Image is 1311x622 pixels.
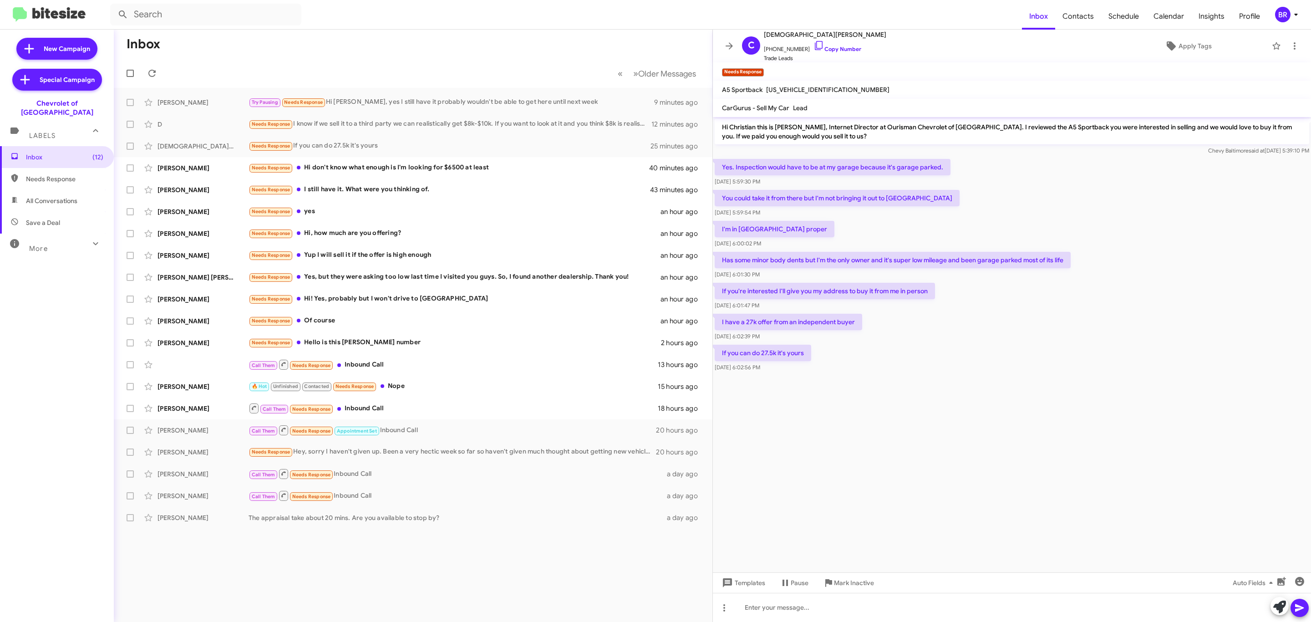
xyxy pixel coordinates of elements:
span: Profile [1232,3,1267,30]
span: [PHONE_NUMBER] [764,40,886,54]
div: If you can do 27.5k it's yours [249,141,650,151]
span: More [29,245,48,253]
div: [PERSON_NAME] [158,163,249,173]
div: Hi [PERSON_NAME], yes I still have it probably wouldn't be able to get here until next week [249,97,654,107]
span: Needs Response [292,362,331,368]
span: Needs Response [252,449,290,455]
div: Inbound Call [249,403,658,414]
span: « [618,68,623,79]
span: Needs Response [26,174,103,184]
div: an hour ago [661,273,705,282]
div: an hour ago [661,207,705,216]
span: Unfinished [273,383,298,389]
p: If you can do 27.5k it's yours [715,345,811,361]
span: Lead [793,104,808,112]
span: Needs Response [292,406,331,412]
div: 25 minutes ago [650,142,705,151]
span: Needs Response [252,187,290,193]
div: I know if we sell it to a third party we can realistically get $8k-$10k. If you want to look at i... [249,119,651,129]
span: All Conversations [26,196,77,205]
span: Appointment Set [337,428,377,434]
button: Previous [612,64,628,83]
span: [DATE] 6:02:56 PM [715,364,760,371]
button: Auto Fields [1225,575,1284,591]
div: I still have it. What were you thinking of. [249,184,650,195]
a: New Campaign [16,38,97,60]
span: Call Them [252,362,275,368]
div: 9 minutes ago [654,98,705,107]
button: Templates [713,575,772,591]
p: You could take it from there but I'm not bringing it out to [GEOGRAPHIC_DATA] [715,190,960,206]
span: Needs Response [252,318,290,324]
span: Inbox [26,153,103,162]
p: I'm in [GEOGRAPHIC_DATA] proper [715,221,834,237]
div: [PERSON_NAME] [158,207,249,216]
p: Has some minor body dents but I'm the only owner and it's super low mileage and been garage parke... [715,252,1071,268]
div: Hi, how much are you offering? [249,228,661,239]
button: BR [1267,7,1301,22]
input: Search [110,4,301,25]
span: C [748,38,755,53]
span: Needs Response [252,340,290,346]
div: Hello is this [PERSON_NAME] number [249,337,661,348]
div: [PERSON_NAME] [158,229,249,238]
span: Needs Response [252,209,290,214]
div: 2 hours ago [661,338,705,347]
span: [DEMOGRAPHIC_DATA][PERSON_NAME] [764,29,886,40]
div: Yup I will sell it if the offer is high enough [249,250,661,260]
span: Save a Deal [26,218,60,227]
div: Yes, but they were asking too low last time I visited you guys. So, I found another dealership. T... [249,272,661,282]
p: Hi Christian this is [PERSON_NAME], Internet Director at Ourisman Chevrolet of [GEOGRAPHIC_DATA].... [715,119,1309,144]
div: [PERSON_NAME] [158,295,249,304]
button: Apply Tags [1108,38,1267,54]
div: The appraisal take about 20 mins. Are you available to stop by? [249,513,664,522]
span: Special Campaign [40,75,95,84]
a: Contacts [1055,3,1101,30]
div: [PERSON_NAME] [158,469,249,479]
div: an hour ago [661,229,705,238]
span: Needs Response [252,296,290,302]
span: Call Them [252,494,275,500]
span: Mark Inactive [834,575,874,591]
div: Nope [249,381,658,392]
span: Chevy Baltimore [DATE] 5:39:10 PM [1208,147,1309,154]
div: Hi don't know what enough is I'm looking for $6500 at least [249,163,650,173]
a: Copy Number [813,46,861,52]
div: [PERSON_NAME] [158,513,249,522]
span: Insights [1191,3,1232,30]
div: 15 hours ago [658,382,705,391]
span: Needs Response [252,274,290,280]
p: I have a 27k offer from an independent buyer [715,314,862,330]
span: said at [1249,147,1265,154]
div: an hour ago [661,295,705,304]
div: an hour ago [661,316,705,326]
span: Templates [720,575,765,591]
span: Trade Leads [764,54,886,63]
div: BR [1275,7,1291,22]
span: Needs Response [292,494,331,500]
a: Special Campaign [12,69,102,91]
div: [PERSON_NAME] [158,491,249,500]
span: Needs Response [252,230,290,236]
div: Hey, sorry I haven't given up. Been a very hectic week so far so haven't given much thought about... [249,447,656,457]
span: Contacted [304,383,329,389]
span: Needs Response [284,99,323,105]
span: A5 Sportback [722,86,762,94]
span: [DATE] 6:01:30 PM [715,271,760,278]
a: Calendar [1146,3,1191,30]
div: a day ago [664,513,705,522]
div: Hi! Yes, probably but I won't drive to [GEOGRAPHIC_DATA] [249,294,661,304]
nav: Page navigation example [613,64,701,83]
span: Needs Response [252,121,290,127]
button: Mark Inactive [816,575,881,591]
span: New Campaign [44,44,90,53]
div: [PERSON_NAME] [PERSON_NAME] [158,273,249,282]
button: Next [628,64,701,83]
a: Inbox [1022,3,1055,30]
span: Apply Tags [1179,38,1212,54]
span: [US_VEHICLE_IDENTIFICATION_NUMBER] [766,86,889,94]
div: [PERSON_NAME] [158,382,249,391]
span: [DATE] 5:59:30 PM [715,178,760,185]
span: Needs Response [252,165,290,171]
